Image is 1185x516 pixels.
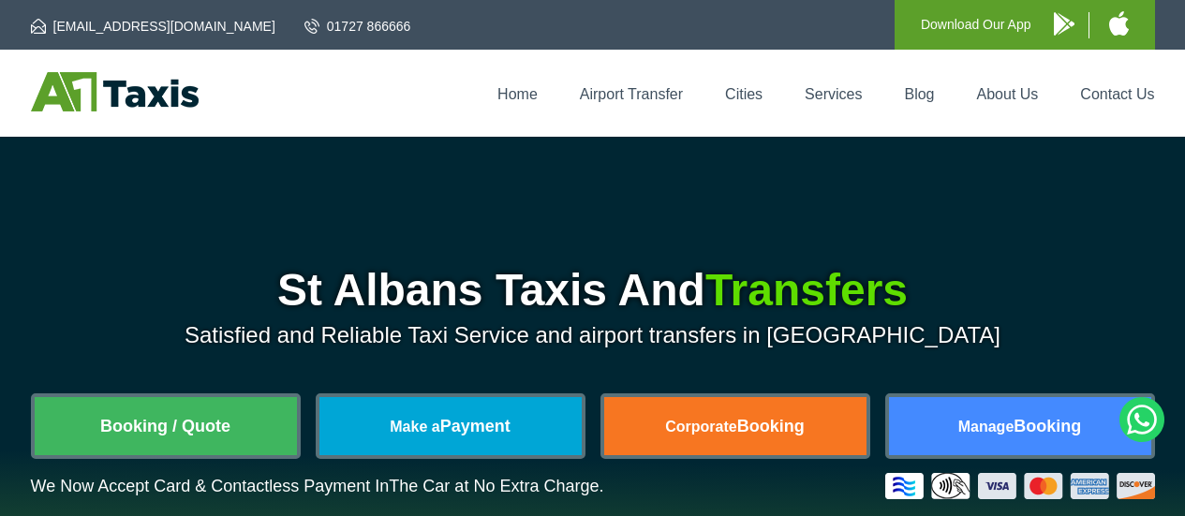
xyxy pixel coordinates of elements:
[921,13,1031,37] p: Download Our App
[304,17,411,36] a: 01727 866666
[604,397,867,455] a: CorporateBooking
[977,86,1039,102] a: About Us
[497,86,538,102] a: Home
[889,397,1151,455] a: ManageBooking
[389,477,603,495] span: The Car at No Extra Charge.
[31,477,604,496] p: We Now Accept Card & Contactless Payment In
[35,397,297,455] a: Booking / Quote
[1054,12,1074,36] img: A1 Taxis Android App
[958,419,1015,435] span: Manage
[319,397,582,455] a: Make aPayment
[665,419,736,435] span: Corporate
[31,322,1155,348] p: Satisfied and Reliable Taxi Service and airport transfers in [GEOGRAPHIC_DATA]
[580,86,683,102] a: Airport Transfer
[390,419,439,435] span: Make a
[725,86,763,102] a: Cities
[885,473,1155,499] img: Credit And Debit Cards
[1109,11,1129,36] img: A1 Taxis iPhone App
[805,86,862,102] a: Services
[904,86,934,102] a: Blog
[31,72,199,111] img: A1 Taxis St Albans LTD
[31,17,275,36] a: [EMAIL_ADDRESS][DOMAIN_NAME]
[31,268,1155,313] h1: St Albans Taxis And
[1080,86,1154,102] a: Contact Us
[705,265,908,315] span: Transfers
